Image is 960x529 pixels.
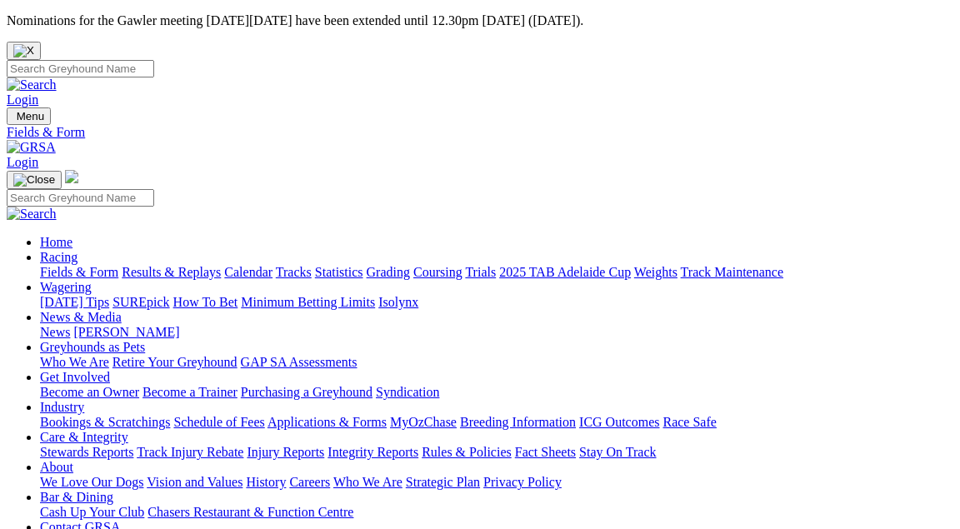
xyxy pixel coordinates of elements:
a: Who We Are [40,355,109,369]
a: Isolynx [378,295,418,309]
a: Bar & Dining [40,490,113,504]
a: MyOzChase [390,415,457,429]
a: Care & Integrity [40,430,128,444]
a: SUREpick [112,295,169,309]
a: Statistics [315,265,363,279]
img: Search [7,77,57,92]
img: GRSA [7,140,56,155]
a: News & Media [40,310,122,324]
a: Rules & Policies [422,445,512,459]
a: Calendar [224,265,272,279]
a: Injury Reports [247,445,324,459]
a: [DATE] Tips [40,295,109,309]
a: Schedule of Fees [173,415,264,429]
a: About [40,460,73,474]
div: Racing [40,265,953,280]
button: Toggle navigation [7,107,51,125]
a: Purchasing a Greyhound [241,385,372,399]
a: History [246,475,286,489]
a: We Love Our Dogs [40,475,143,489]
img: Search [7,207,57,222]
a: Grading [367,265,410,279]
a: Who We Are [333,475,402,489]
a: Stay On Track [579,445,656,459]
a: Vision and Values [147,475,242,489]
input: Search [7,189,154,207]
a: Integrity Reports [327,445,418,459]
a: Strategic Plan [406,475,480,489]
a: Race Safe [662,415,716,429]
a: Fields & Form [7,125,953,140]
a: Track Maintenance [681,265,783,279]
span: Menu [17,110,44,122]
a: Applications & Forms [267,415,387,429]
a: Login [7,155,38,169]
p: Nominations for the Gawler meeting [DATE][DATE] have been extended until 12.30pm [DATE] ([DATE]). [7,13,953,28]
a: Cash Up Your Club [40,505,144,519]
a: How To Bet [173,295,238,309]
a: ICG Outcomes [579,415,659,429]
button: Toggle navigation [7,171,62,189]
a: Fields & Form [40,265,118,279]
a: News [40,325,70,339]
a: Racing [40,250,77,264]
a: Careers [289,475,330,489]
div: Bar & Dining [40,505,953,520]
a: Industry [40,400,84,414]
a: GAP SA Assessments [241,355,357,369]
a: Breeding Information [460,415,576,429]
img: logo-grsa-white.png [65,170,78,183]
a: Trials [465,265,496,279]
a: Get Involved [40,370,110,384]
div: Greyhounds as Pets [40,355,953,370]
a: Wagering [40,280,92,294]
a: 2025 TAB Adelaide Cup [499,265,631,279]
div: Care & Integrity [40,445,953,460]
a: Greyhounds as Pets [40,340,145,354]
a: Coursing [413,265,462,279]
a: Become a Trainer [142,385,237,399]
img: Close [13,173,55,187]
div: Wagering [40,295,953,310]
input: Search [7,60,154,77]
div: About [40,475,953,490]
a: Chasers Restaurant & Function Centre [147,505,353,519]
a: Privacy Policy [483,475,562,489]
div: Industry [40,415,953,430]
a: Tracks [276,265,312,279]
a: [PERSON_NAME] [73,325,179,339]
button: Close [7,42,41,60]
a: Bookings & Scratchings [40,415,170,429]
a: Stewards Reports [40,445,133,459]
a: Results & Replays [122,265,221,279]
a: Retire Your Greyhound [112,355,237,369]
a: Minimum Betting Limits [241,295,375,309]
a: Fact Sheets [515,445,576,459]
div: News & Media [40,325,953,340]
div: Get Involved [40,385,953,400]
a: Weights [634,265,677,279]
a: Become an Owner [40,385,139,399]
a: Home [40,235,72,249]
img: X [13,44,34,57]
a: Track Injury Rebate [137,445,243,459]
a: Login [7,92,38,107]
a: Syndication [376,385,439,399]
